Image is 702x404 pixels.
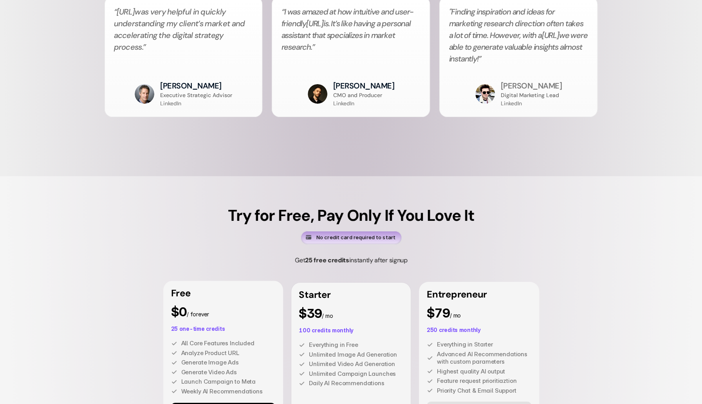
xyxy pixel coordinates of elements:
[171,306,276,318] p: / forever
[449,6,588,65] h2: "Finding inspiration and ideas for marketing research direction often takes a lot of time. Howeve...
[117,7,135,17] a: [URL]
[427,305,450,321] span: $79
[281,7,284,17] span: “
[312,42,315,52] span: ”
[437,350,531,366] p: Advanced AI Recommendations with custom parameters
[322,312,333,319] span: / mo
[181,388,276,395] p: Weekly AI Recommendations
[181,368,276,376] p: Generate Video Ads
[501,91,559,99] p: Digital Marketing Lead
[437,387,531,395] p: Priority Chat & Email Support
[171,304,187,319] span: $0
[228,207,474,223] h5: Try for Free, Pay Only If You Love It
[160,80,222,91] h3: [PERSON_NAME]
[437,368,531,375] p: Highest quality AI output
[181,359,276,366] p: Generate Image Ads
[501,81,562,91] a: [PERSON_NAME]
[181,349,276,357] p: Analyze Product URL
[305,256,349,264] span: 25 free credits
[309,351,403,359] p: Unlimited Image Ad Generation
[427,290,531,299] p: Entrepreneur
[299,328,403,333] p: 100 credits monthly
[316,233,395,242] p: No credit card required to start
[541,30,559,40] a: [URL]
[299,306,322,321] span: $39
[171,289,276,298] p: Free
[309,341,403,349] p: Everything in Free
[114,6,253,65] h2: “ was very helpful in quickly understanding my client’s market and accelerating the digital strat...
[333,100,354,107] a: LinkedIn
[306,18,323,29] a: [URL]
[160,91,232,99] p: Executive Strategic Advisor
[281,6,420,65] h2: I was amazed at how intuitive and user-friendly is. It’s like having a personal assistant that sp...
[309,370,403,378] p: Unlimited Campaign Launches
[450,312,461,319] span: / mo
[181,378,276,386] p: Launch Campaign to Meta
[309,379,403,387] p: Daily AI Recommendations
[142,42,143,52] span: .
[501,100,522,107] a: LinkedIn
[160,100,181,107] a: LinkedIn
[333,91,382,99] p: CMO and Producer
[309,360,403,368] p: Unlimited Video Ad Generation
[427,327,531,333] p: 250 credits monthly
[333,80,395,91] h3: [PERSON_NAME]
[437,341,531,348] p: Everything in Starter
[437,377,531,385] p: Feature request prioritiaztion
[299,290,403,299] p: Starter
[171,326,276,332] p: 25 one-time credits
[181,339,276,347] p: All Core Features Included
[261,252,441,268] h5: Get instantly after signup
